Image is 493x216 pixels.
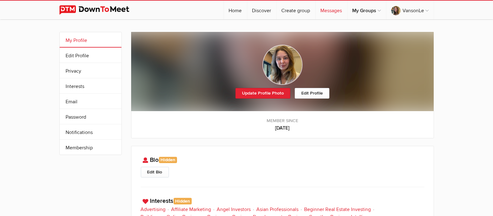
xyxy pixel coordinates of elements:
a: Privacy [60,63,121,78]
a: VansonLe [386,1,434,19]
span: Hidden [174,198,192,204]
img: DownToMeet [59,5,139,15]
b: [DATE] [138,124,427,132]
a: Edit Profile [60,48,121,63]
h3: Bio [141,156,424,165]
a: Update Profile Photo [235,88,290,99]
h3: Interests [141,197,424,206]
a: Password [60,109,121,124]
a: Email [60,94,121,109]
a: Create group [277,1,315,19]
a: Edit Bio [141,167,169,177]
a: Messages [316,1,347,19]
a: Notifications [60,124,121,139]
span: Member since [138,117,427,124]
a: My Profile [60,32,121,47]
a: Discover [247,1,276,19]
a: My Groups [348,1,386,19]
a: Membership [60,140,121,155]
a: Home [224,1,247,19]
a: Interests [60,78,121,93]
a: Edit Profile [295,88,329,99]
span: Hidden [159,157,177,163]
